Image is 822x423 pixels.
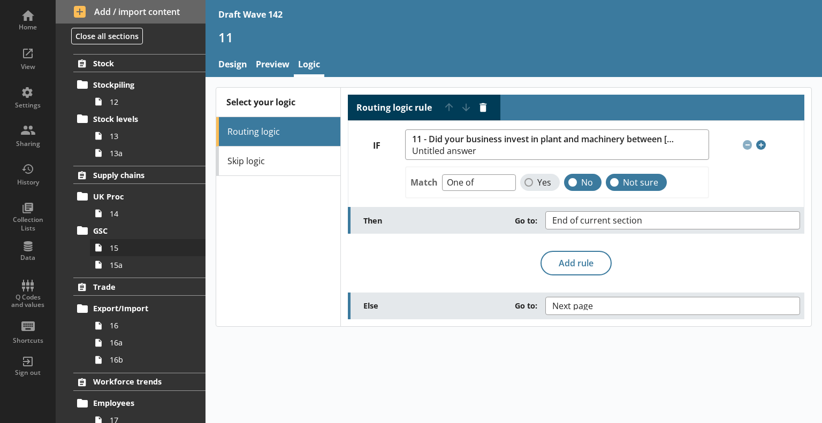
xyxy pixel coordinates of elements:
[9,140,47,148] div: Sharing
[93,114,186,124] span: Stock levels
[90,351,205,368] a: 16b
[73,110,205,127] a: Stock levels
[216,147,340,176] a: Skip logic
[73,300,205,317] a: Export/Import
[110,260,191,270] span: 15a
[348,140,405,151] label: IF
[90,317,205,334] a: 16
[9,253,47,262] div: Data
[78,110,205,161] li: Stock levels1313a
[110,131,191,141] span: 13
[515,216,537,226] span: Go to:
[405,129,709,160] button: 11 - Did your business invest in plant and machinery between [DATE] and [DATE]?Untitled answer
[412,134,674,144] span: 11 - Did your business invest in plant and machinery between [DATE] and [DATE]?
[73,54,205,72] a: Stock
[218,29,809,45] h1: 11
[78,188,205,222] li: UK Proc14
[552,302,610,310] span: Next page
[93,170,186,180] span: Supply chains
[56,54,205,161] li: StockStockpiling12Stock levels1313a
[412,147,674,155] span: Untitled answer
[73,373,205,391] a: Workforce trends
[537,177,551,188] span: Yes
[252,54,294,77] a: Preview
[9,216,47,232] div: Collection Lists
[78,222,205,273] li: GSC1515a
[90,144,205,161] a: 13a
[363,301,545,311] label: Else
[73,188,205,205] a: UK Proc
[93,58,186,68] span: Stock
[93,80,186,90] span: Stockpiling
[56,278,205,368] li: TradeExport/Import1616a16b
[9,23,47,32] div: Home
[475,99,492,116] button: Delete routing rule
[9,63,47,71] div: View
[623,177,658,188] span: Not sure
[93,376,186,387] span: Workforce trends
[541,251,612,275] button: Add rule
[73,76,205,93] a: Stockpiling
[93,191,186,202] span: UK Proc
[9,368,47,377] div: Sign out
[363,216,545,226] label: Then
[356,102,432,113] label: Routing logic rule
[93,303,186,313] span: Export/Import
[78,76,205,110] li: Stockpiling12
[90,239,205,256] a: 15
[93,398,186,408] span: Employees
[581,177,593,188] span: No
[90,127,205,144] a: 13
[110,355,191,365] span: 16b
[110,148,191,158] span: 13a
[73,278,205,296] a: Trade
[9,101,47,110] div: Settings
[545,211,800,229] button: End of current section
[214,54,252,77] a: Design
[110,320,191,330] span: 16
[56,166,205,273] li: Supply chainsUK Proc14GSC1515a
[294,54,324,77] a: Logic
[93,226,186,236] span: GSC
[90,334,205,351] a: 16a
[515,301,537,311] span: Go to:
[216,88,340,117] div: Select your logic
[78,300,205,368] li: Export/Import1616a16b
[410,176,438,188] label: Match
[71,28,143,44] button: Close all sections
[90,256,205,273] a: 15a
[110,243,191,253] span: 15
[9,294,47,309] div: Q Codes and values
[545,297,800,315] button: Next page
[90,205,205,222] a: 14
[218,9,283,20] div: Draft Wave 142
[110,209,191,219] span: 14
[110,97,191,107] span: 12
[9,178,47,187] div: History
[9,336,47,345] div: Shortcuts
[110,337,191,348] span: 16a
[73,395,205,412] a: Employees
[90,93,205,110] a: 12
[552,216,659,225] span: End of current section
[73,166,205,184] a: Supply chains
[73,222,205,239] a: GSC
[74,6,188,18] span: Add / import content
[93,282,186,292] span: Trade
